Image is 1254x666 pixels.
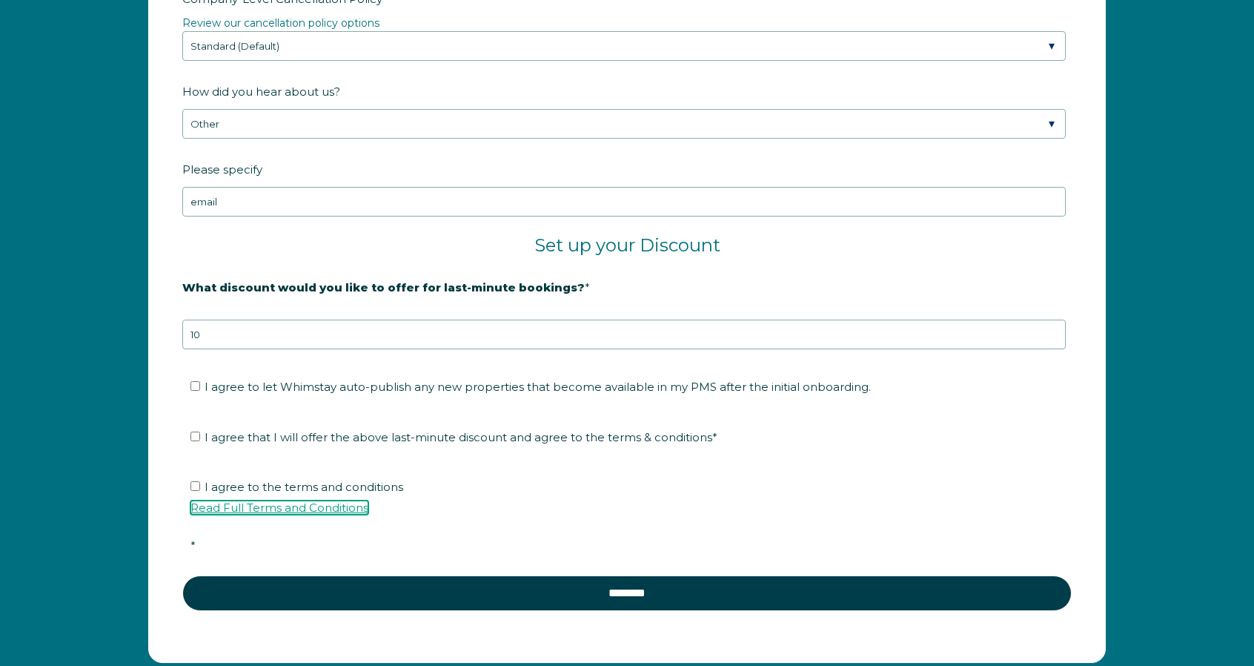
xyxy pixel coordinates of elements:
[182,280,585,294] strong: What discount would you like to offer for last-minute bookings?
[182,16,379,30] a: Review our cancellation policy options
[190,480,1074,553] span: I agree to the terms and conditions
[190,432,200,441] input: I agree that I will offer the above last-minute discount and agree to the terms & conditions*
[534,234,720,256] span: Set up your Discount
[182,305,414,318] strong: 20% is recommended, minimum of 10%
[182,158,262,181] span: Please specify
[190,481,200,491] input: I agree to the terms and conditionsRead Full Terms and Conditions*
[182,80,340,103] span: How did you hear about us?
[205,380,871,394] span: I agree to let Whimstay auto-publish any new properties that become available in my PMS after the...
[205,430,717,444] span: I agree that I will offer the above last-minute discount and agree to the terms & conditions
[190,501,368,515] a: Read Full Terms and Conditions
[190,381,200,391] input: I agree to let Whimstay auto-publish any new properties that become available in my PMS after the...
